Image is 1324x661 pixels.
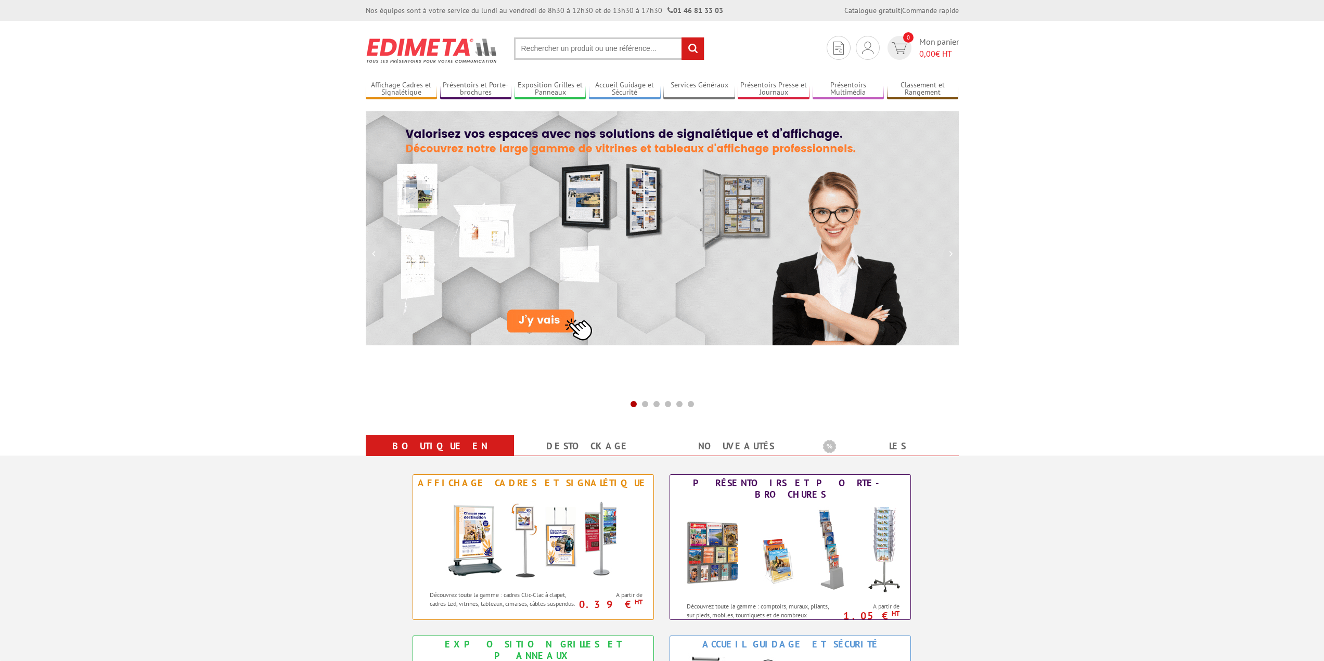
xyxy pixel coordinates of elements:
[437,491,629,585] img: Affichage Cadres et Signalétique
[635,598,642,606] sup: HT
[366,81,438,98] a: Affichage Cadres et Signalétique
[919,48,935,59] span: 0,00
[366,5,723,16] div: Nos équipes sont à votre service du lundi au vendredi de 8h30 à 12h30 et de 13h30 à 17h30
[887,81,959,98] a: Classement et Rangement
[589,81,661,98] a: Accueil Guidage et Sécurité
[813,81,884,98] a: Présentoirs Multimédia
[862,42,873,54] img: devis rapide
[673,477,908,500] div: Présentoirs et Porte-brochures
[823,437,946,474] a: Les promotions
[892,609,899,618] sup: HT
[823,437,953,458] b: Les promotions
[430,590,578,608] p: Découvrez toute la gamme : cadres Clic-Clac à clapet, cadres Led, vitrines, tableaux, cimaises, c...
[844,6,901,15] a: Catalogue gratuit
[892,42,907,54] img: devis rapide
[903,32,914,43] span: 0
[833,42,844,55] img: devis rapide
[687,602,835,628] p: Découvrez toute la gamme : comptoirs, muraux, pliants, sur pieds, mobiles, tourniquets et de nomb...
[838,602,900,611] span: A partir de
[581,591,643,599] span: A partir de
[902,6,959,15] a: Commande rapide
[682,37,704,60] input: rechercher
[366,31,498,70] img: Présentoir, panneau, stand - Edimeta - PLV, affichage, mobilier bureau, entreprise
[440,81,512,98] a: Présentoirs et Porte-brochures
[670,474,911,620] a: Présentoirs et Porte-brochures Présentoirs et Porte-brochures Découvrez toute la gamme : comptoir...
[919,36,959,60] span: Mon panier
[514,37,704,60] input: Rechercher un produit ou une référence...
[675,437,798,456] a: nouveautés
[515,81,586,98] a: Exposition Grilles et Panneaux
[673,639,908,650] div: Accueil Guidage et Sécurité
[919,48,959,60] span: € HT
[738,81,809,98] a: Présentoirs Presse et Journaux
[844,5,959,16] div: |
[667,6,723,15] strong: 01 46 81 33 03
[576,601,643,607] p: 0.39 €
[885,36,959,60] a: devis rapide 0 Mon panier 0,00€ HT
[526,437,650,456] a: Destockage
[676,503,905,597] img: Présentoirs et Porte-brochures
[833,613,900,619] p: 1.05 €
[663,81,735,98] a: Services Généraux
[413,474,654,620] a: Affichage Cadres et Signalétique Affichage Cadres et Signalétique Découvrez toute la gamme : cadr...
[378,437,502,474] a: Boutique en ligne
[416,477,651,489] div: Affichage Cadres et Signalétique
